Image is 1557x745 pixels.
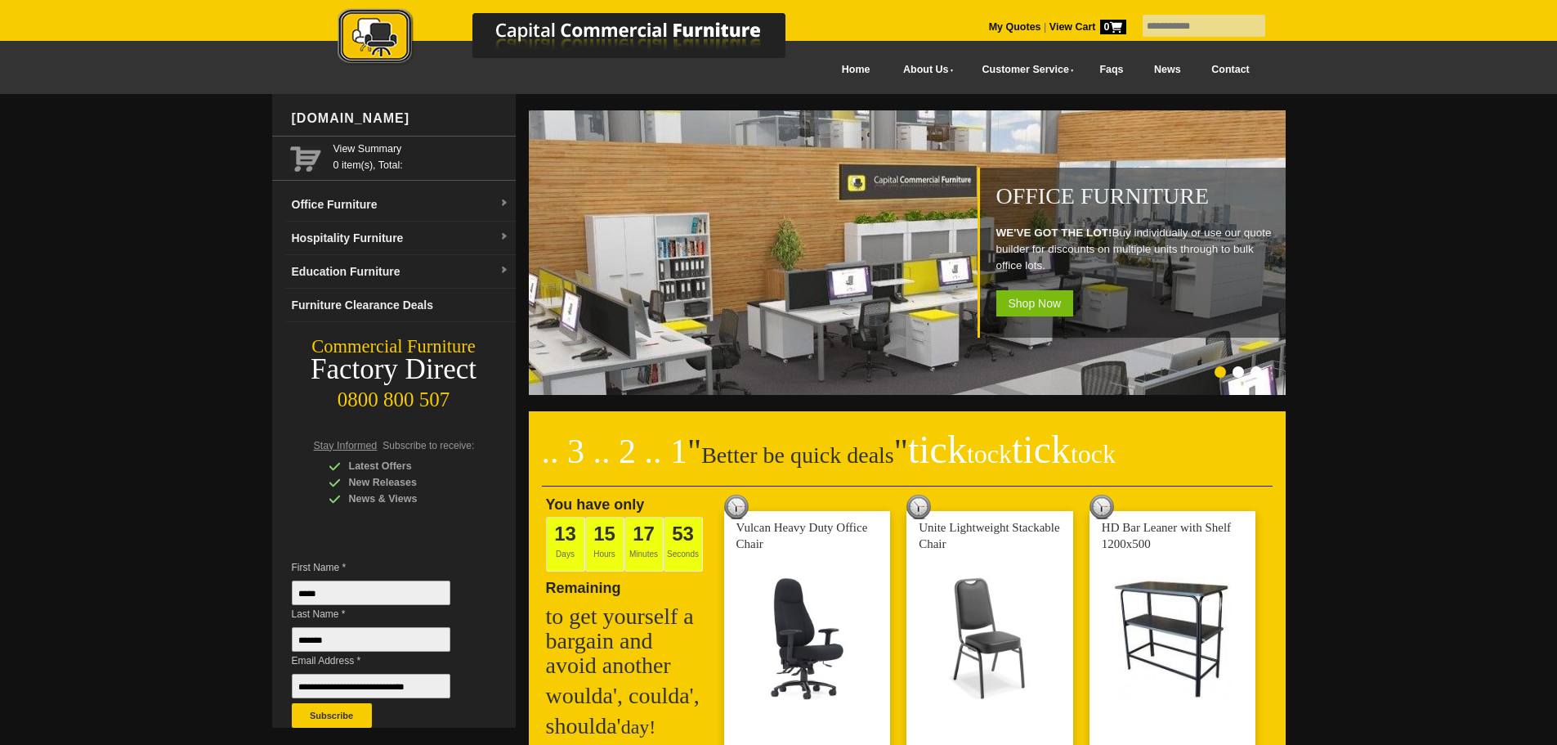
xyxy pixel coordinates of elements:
h2: woulda', coulda', [546,684,709,708]
span: First Name * [292,559,475,576]
span: 15 [593,523,615,545]
span: Minutes [624,517,664,572]
a: My Quotes [989,21,1041,33]
img: dropdown [499,232,509,242]
strong: WE'VE GOT THE LOT! [996,227,1112,239]
img: Office Furniture [529,110,1289,395]
div: New Releases [329,474,484,491]
li: Page dot 2 [1233,366,1244,378]
span: Seconds [664,517,703,572]
a: Customer Service [964,52,1084,88]
span: 17 [633,523,655,545]
input: First Name * [292,581,450,605]
h1: Office Furniture [996,184,1277,209]
li: Page dot 1 [1215,366,1226,378]
span: Subscribe to receive: [383,440,474,451]
a: News [1139,52,1196,88]
span: tick tick [908,428,1116,471]
h2: Better be quick deals [542,438,1273,487]
a: View Cart0 [1046,21,1125,33]
a: Faqs [1085,52,1139,88]
div: Factory Direct [272,358,516,381]
a: Education Furnituredropdown [285,255,516,289]
div: Commercial Furniture [272,335,516,358]
span: Stay Informed [314,440,378,451]
span: You have only [546,496,645,513]
a: Hospitality Furnituredropdown [285,222,516,255]
a: Office Furniture WE'VE GOT THE LOT!Buy individually or use our quote builder for discounts on mul... [529,386,1289,397]
span: " [687,433,701,470]
span: 53 [672,523,694,545]
span: 0 [1100,20,1126,34]
a: View Summary [333,141,509,157]
span: Hours [585,517,624,572]
input: Email Address * [292,674,450,698]
img: tick tock deal clock [724,495,749,519]
img: tick tock deal clock [1089,495,1114,519]
span: 0 item(s), Total: [333,141,509,171]
a: Contact [1196,52,1264,88]
input: Last Name * [292,627,450,652]
img: Capital Commercial Furniture Logo [293,8,865,68]
span: .. 3 .. 2 .. 1 [542,433,688,470]
div: Latest Offers [329,458,484,474]
span: Last Name * [292,606,475,622]
span: tock [1071,439,1116,469]
img: dropdown [499,199,509,209]
h2: shoulda' [546,714,709,739]
h2: to get yourself a bargain and avoid another [546,604,709,678]
a: Office Furnituredropdown [285,188,516,222]
span: Days [546,517,585,572]
span: Email Address * [292,653,475,669]
a: About Us [885,52,964,88]
span: " [894,433,1116,470]
span: day! [621,716,656,738]
img: tick tock deal clock [906,495,931,519]
a: Furniture Clearance Deals [285,289,516,322]
span: tock [967,439,1012,469]
span: 13 [554,523,576,545]
span: Remaining [546,573,621,596]
button: Subscribe [292,703,372,728]
strong: View Cart [1049,21,1126,33]
a: Capital Commercial Furniture Logo [293,8,865,73]
p: Buy individually or use our quote builder for discounts on multiple units through to bulk office ... [996,225,1277,274]
div: 0800 800 507 [272,380,516,411]
div: [DOMAIN_NAME] [285,94,516,143]
span: Shop Now [996,290,1074,316]
li: Page dot 3 [1251,366,1262,378]
div: News & Views [329,491,484,507]
img: dropdown [499,266,509,276]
